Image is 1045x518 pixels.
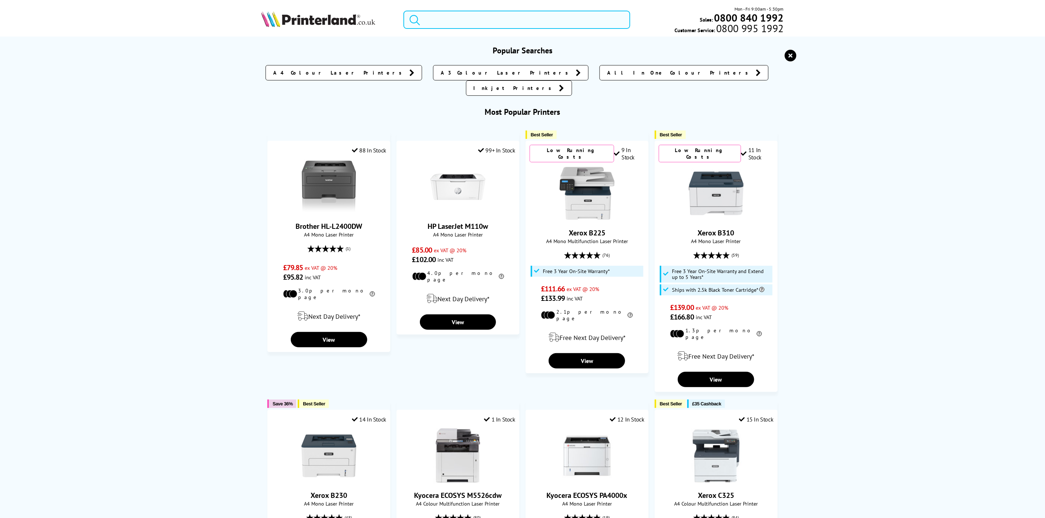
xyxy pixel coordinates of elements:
[267,400,296,408] button: Save 36%
[674,25,783,34] span: Customer Service:
[478,147,515,154] div: 99+ In Stock
[412,270,504,283] li: 4.0p per mono page
[689,215,744,222] a: Xerox B310
[403,11,630,29] input: Search product
[602,248,610,262] span: (76)
[599,65,768,80] a: All In One Colour Printers
[560,166,614,221] img: Xerox B225
[560,215,614,222] a: Xerox B225
[530,500,644,507] span: A4 Mono Laser Printer
[546,491,627,500] a: Kyocera ECOSYS PA4000x
[271,306,386,326] div: modal_delivery
[412,245,432,255] span: £85.00
[541,284,565,294] span: £111.66
[659,145,741,162] div: Low Running Costs
[530,327,644,348] div: modal_delivery
[401,500,515,507] span: A4 Colour Multifunction Laser Printer
[283,272,303,282] span: £95.82
[526,131,557,139] button: Best Seller
[437,256,454,263] span: inc VAT
[301,477,356,485] a: Xerox B230
[689,166,744,221] img: Xerox B310
[431,208,485,216] a: HP LaserJet M110w
[696,304,728,311] span: ex VAT @ 20%
[655,131,686,139] button: Best Seller
[698,491,734,500] a: Xerox C325
[431,159,485,214] img: HP LaserJet M110w
[689,428,744,483] img: Xerox C325
[305,264,337,271] span: ex VAT @ 20%
[301,428,356,483] img: Xerox B230
[431,428,485,483] img: Kyocera ECOSYS M5526cdw
[261,11,375,27] img: Printerland Logo
[714,11,784,24] b: 0800 840 1992
[271,231,386,238] span: A4 Mono Laser Printer
[271,500,386,507] span: A4 Mono Laser Printer
[672,268,770,280] span: Free 3 Year On-Site Warranty and Extend up to 5 Years*
[735,5,784,12] span: Mon - Fri 9:00am - 5:30pm
[541,294,565,303] span: £133.99
[530,145,614,162] div: Low Running Costs
[291,332,367,347] a: View
[670,312,694,322] span: £166.80
[670,327,762,340] li: 1.3p per mono page
[670,303,694,312] span: £139.00
[296,222,362,231] a: Brother HL-L2400DW
[305,274,321,281] span: inc VAT
[530,238,644,245] span: A4 Mono Multifunction Laser Printer
[692,401,721,407] span: £35 Cashback
[660,401,682,407] span: Best Seller
[273,69,406,76] span: A4 Colour Laser Printers
[414,491,502,500] a: Kyocera ECOSYS M5526cdw
[272,401,293,407] span: Save 36%
[659,238,774,245] span: A4 Mono Laser Printer
[543,268,610,274] span: Free 3 Year On-Site Warranty*
[549,353,625,368] a: View
[401,231,515,238] span: A4 Mono Laser Printer
[441,69,572,76] span: A3 Colour Laser Printers
[428,222,488,231] a: HP LaserJet M110w
[401,288,515,309] div: modal_delivery
[301,159,356,214] img: Brother HL-L2400DW
[434,247,466,254] span: ex VAT @ 20%
[700,16,713,23] span: Sales:
[659,500,774,507] span: A4 Colour Multifunction Laser Printer
[741,146,774,161] div: 11 In Stock
[560,477,614,485] a: Kyocera ECOSYS PA4000x
[687,400,725,408] button: £35 Cashback
[569,228,605,238] a: Xerox B225
[696,314,712,321] span: inc VAT
[655,400,686,408] button: Best Seller
[732,248,739,262] span: (59)
[610,416,644,423] div: 12 In Stock
[689,477,744,485] a: Xerox C325
[560,428,614,483] img: Kyocera ECOSYS PA4000x
[261,107,784,117] h3: Most Popular Printers
[261,11,394,29] a: Printerland Logo
[567,286,599,292] span: ex VAT @ 20%
[346,242,350,256] span: (1)
[352,416,386,423] div: 14 In Stock
[431,477,485,485] a: Kyocera ECOSYS M5526cdw
[311,491,347,500] a: Xerox B230
[715,25,783,32] span: 0800 995 1992
[614,146,644,161] div: 9 In Stock
[301,208,356,216] a: Brother HL-L2400DW
[298,400,329,408] button: Best Seller
[739,416,773,423] div: 15 In Stock
[484,416,515,423] div: 1 In Stock
[659,346,774,366] div: modal_delivery
[420,314,496,330] a: View
[607,69,752,76] span: All In One Colour Printers
[412,255,436,264] span: £102.00
[303,401,325,407] span: Best Seller
[531,132,553,137] span: Best Seller
[567,295,583,302] span: inc VAT
[678,372,754,387] a: View
[672,287,764,293] span: Ships with 2.5k Black Toner Cartridge*
[698,228,734,238] a: Xerox B310
[466,80,572,96] a: Inkjet Printers
[713,14,784,21] a: 0800 840 1992
[283,287,375,300] li: 3.0p per mono page
[352,147,386,154] div: 88 In Stock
